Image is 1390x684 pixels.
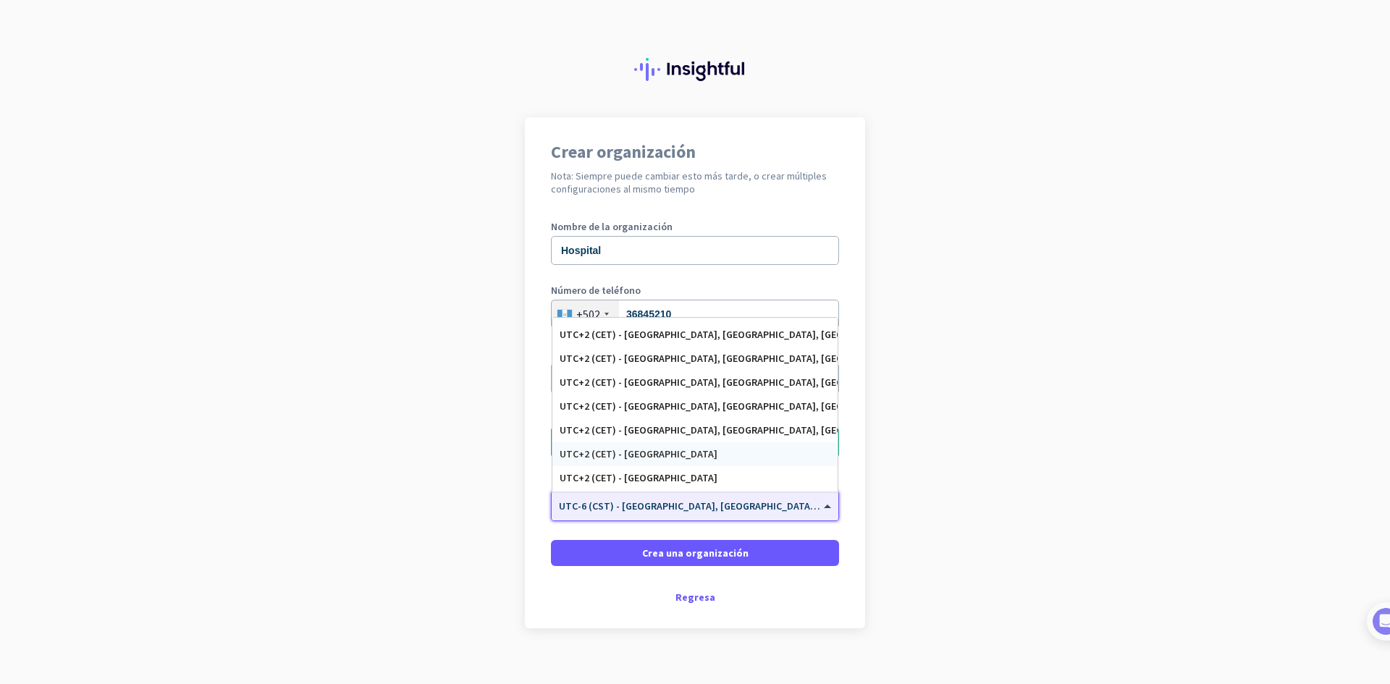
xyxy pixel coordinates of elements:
[551,349,669,359] label: Idioma de la organización
[551,540,839,566] button: Crea una organización
[576,307,600,321] div: +502
[551,236,839,265] input: ¿Cuál es el nombre de su empresa?
[560,472,830,484] div: UTC+2 (CET) - [GEOGRAPHIC_DATA]
[560,424,830,436] div: UTC+2 (CET) - [GEOGRAPHIC_DATA], [GEOGRAPHIC_DATA], [GEOGRAPHIC_DATA], [GEOGRAPHIC_DATA]
[551,169,839,195] h2: Nota: Siempre puede cambiar esto más tarde, o crear múltiples configuraciones al mismo tiempo
[551,300,839,329] input: 2245 6789
[560,376,830,389] div: UTC+2 (CET) - [GEOGRAPHIC_DATA], [GEOGRAPHIC_DATA], [GEOGRAPHIC_DATA], [GEOGRAPHIC_DATA]
[560,352,830,365] div: UTC+2 (CET) - [GEOGRAPHIC_DATA], [GEOGRAPHIC_DATA], [GEOGRAPHIC_DATA], [GEOGRAPHIC_DATA]
[560,400,830,413] div: UTC+2 (CET) - [GEOGRAPHIC_DATA], [GEOGRAPHIC_DATA], [GEOGRAPHIC_DATA], [GEOGRAPHIC_DATA]
[551,592,839,602] div: Regresa
[551,143,839,161] h1: Crear organización
[551,476,839,486] label: Zona horaria de la organización
[634,58,756,81] img: Insightful
[642,546,749,560] span: Crea una organización
[552,318,838,491] div: Options List
[551,221,839,232] label: Nombre de la organización
[551,413,839,423] label: Tamaño de la organización (opcional)
[551,285,839,295] label: Número de teléfono
[560,448,830,460] div: UTC+2 (CET) - [GEOGRAPHIC_DATA]
[560,329,830,341] div: UTC+2 (CET) - [GEOGRAPHIC_DATA], [GEOGRAPHIC_DATA], [GEOGRAPHIC_DATA], [GEOGRAPHIC_DATA]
